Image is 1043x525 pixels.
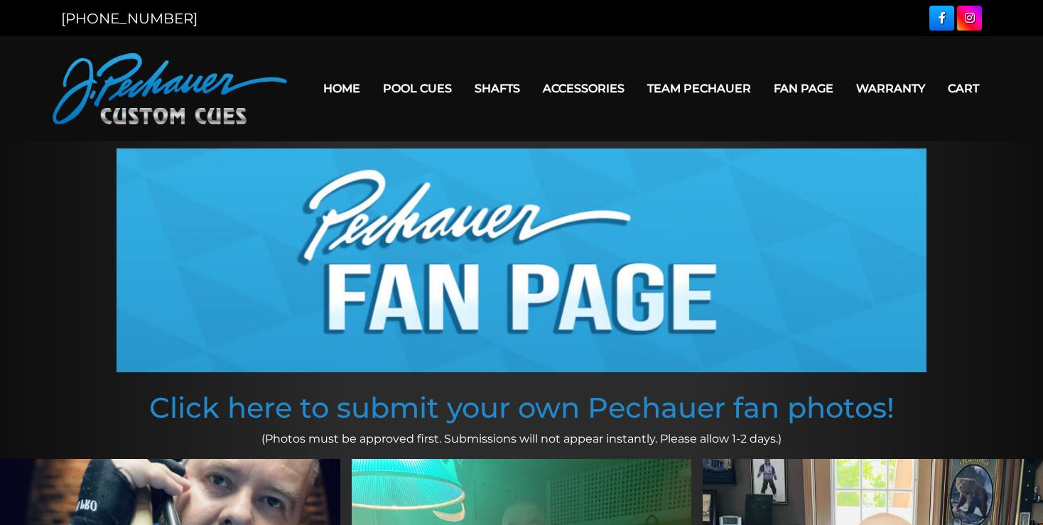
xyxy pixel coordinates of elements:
a: Pool Cues [372,70,463,107]
img: Pechauer Custom Cues [53,53,287,124]
a: [PHONE_NUMBER] [61,10,198,27]
a: Shafts [463,70,531,107]
a: Fan Page [762,70,845,107]
a: Cart [936,70,990,107]
a: Warranty [845,70,936,107]
a: Home [312,70,372,107]
a: Team Pechauer [636,70,762,107]
a: Click here to submit your own Pechauer fan photos! [149,390,895,425]
a: Accessories [531,70,636,107]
